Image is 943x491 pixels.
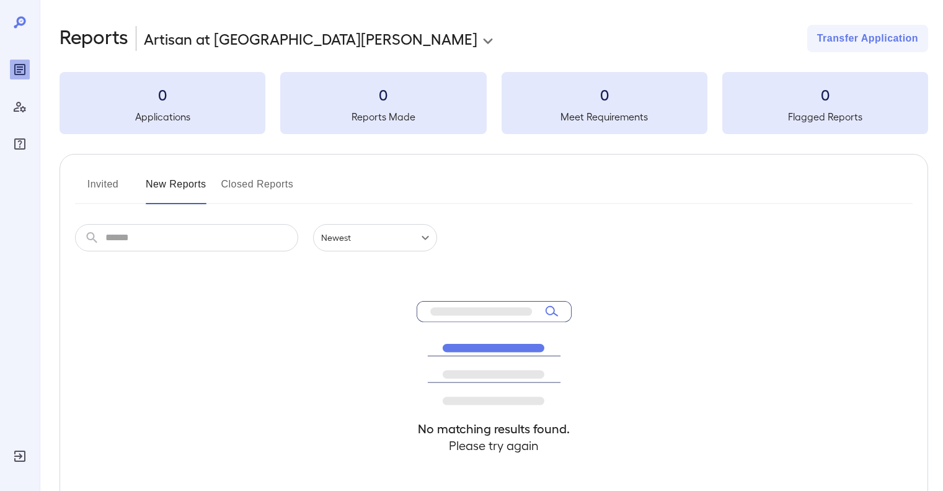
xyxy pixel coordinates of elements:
[60,84,265,104] h3: 0
[502,84,707,104] h3: 0
[502,109,707,124] h5: Meet Requirements
[221,174,294,204] button: Closed Reports
[280,109,486,124] h5: Reports Made
[722,109,928,124] h5: Flagged Reports
[75,174,131,204] button: Invited
[10,97,30,117] div: Manage Users
[60,25,128,52] h2: Reports
[10,446,30,466] div: Log Out
[807,25,928,52] button: Transfer Application
[60,109,265,124] h5: Applications
[417,437,572,454] h4: Please try again
[722,84,928,104] h3: 0
[144,29,477,48] p: Artisan at [GEOGRAPHIC_DATA][PERSON_NAME]
[10,134,30,154] div: FAQ
[280,84,486,104] h3: 0
[10,60,30,79] div: Reports
[417,420,572,437] h4: No matching results found.
[313,224,437,251] div: Newest
[146,174,206,204] button: New Reports
[60,72,928,134] summary: 0Applications0Reports Made0Meet Requirements0Flagged Reports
